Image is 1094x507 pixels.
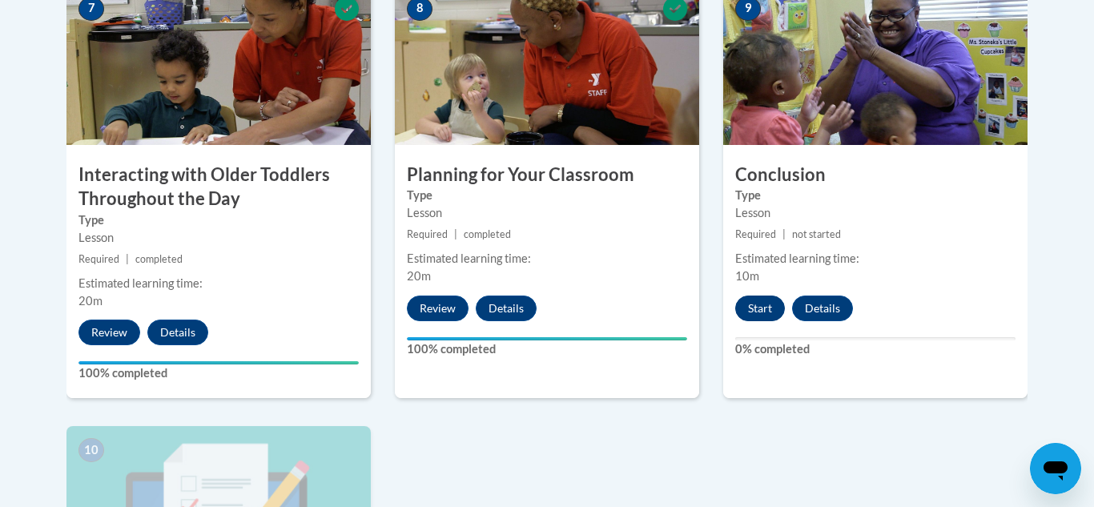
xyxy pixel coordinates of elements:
[407,337,687,340] div: Your progress
[407,204,687,222] div: Lesson
[792,296,853,321] button: Details
[735,250,1016,268] div: Estimated learning time:
[407,269,431,283] span: 20m
[735,187,1016,204] label: Type
[66,163,371,212] h3: Interacting with Older Toddlers Throughout the Day
[407,296,469,321] button: Review
[454,228,457,240] span: |
[135,253,183,265] span: completed
[735,204,1016,222] div: Lesson
[407,250,687,268] div: Estimated learning time:
[78,253,119,265] span: Required
[78,438,104,462] span: 10
[78,211,359,229] label: Type
[723,163,1028,187] h3: Conclusion
[1030,443,1081,494] iframe: Button to launch messaging window
[395,163,699,187] h3: Planning for Your Classroom
[407,340,687,358] label: 100% completed
[78,229,359,247] div: Lesson
[407,187,687,204] label: Type
[735,296,785,321] button: Start
[78,361,359,364] div: Your progress
[407,228,448,240] span: Required
[735,269,759,283] span: 10m
[792,228,841,240] span: not started
[78,364,359,382] label: 100% completed
[782,228,786,240] span: |
[464,228,511,240] span: completed
[126,253,129,265] span: |
[147,320,208,345] button: Details
[78,294,103,308] span: 20m
[735,228,776,240] span: Required
[78,320,140,345] button: Review
[476,296,537,321] button: Details
[78,275,359,292] div: Estimated learning time:
[735,340,1016,358] label: 0% completed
